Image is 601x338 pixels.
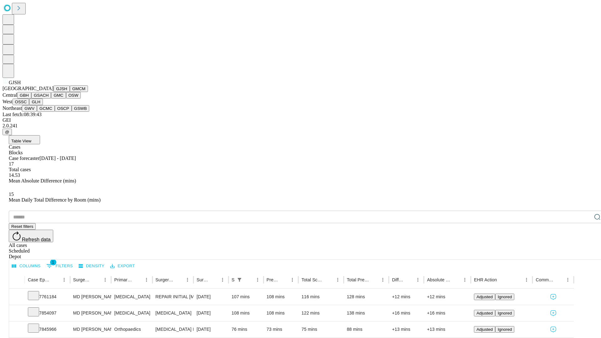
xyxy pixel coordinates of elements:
button: Menu [142,275,151,284]
button: Sort [370,275,378,284]
div: Total Scheduled Duration [301,277,324,282]
div: GEI [3,117,598,123]
button: GBH [17,92,31,99]
div: 73 mins [267,321,295,337]
div: Primary Service [114,277,132,282]
span: [GEOGRAPHIC_DATA] [3,86,54,91]
button: Sort [51,275,60,284]
div: [DATE] [197,289,225,305]
span: Ignored [498,327,512,332]
button: Ignored [495,310,514,316]
button: Sort [133,275,142,284]
div: 128 mins [347,289,386,305]
div: 116 mins [301,289,341,305]
div: 7854097 [28,305,67,321]
span: GJSH [9,80,21,85]
div: +13 mins [392,321,421,337]
button: GWV [22,105,37,112]
div: [MEDICAL_DATA] MEDIAL OR LATERAL MENISCECTOMY [156,321,190,337]
span: Central [3,92,17,98]
button: GJSH [54,85,70,92]
div: Scheduled In Room Duration [232,277,234,282]
button: Expand [12,292,22,303]
button: Export [109,261,136,271]
button: Menu [414,275,422,284]
button: Ignored [495,294,514,300]
button: GMCM [70,85,88,92]
span: @ [5,130,9,134]
span: Case forecaster [9,156,39,161]
span: Mean Absolute Difference (mins) [9,178,76,183]
span: 17 [9,161,14,166]
div: 122 mins [301,305,341,321]
span: 1 [50,259,56,265]
span: 15 [9,192,14,197]
div: [DATE] [197,305,225,321]
button: Menu [60,275,69,284]
button: OSSC [13,99,29,105]
button: GSWB [72,105,90,112]
div: EHR Action [474,277,497,282]
button: Menu [522,275,531,284]
div: MD [PERSON_NAME] [73,289,108,305]
div: 7761184 [28,289,67,305]
div: 7845966 [28,321,67,337]
div: [MEDICAL_DATA] [114,305,149,321]
span: Total cases [9,167,31,172]
span: Adjusted [476,294,493,299]
span: Mean Daily Total Difference by Room (mins) [9,197,100,202]
div: 108 mins [267,305,295,321]
div: [MEDICAL_DATA] [114,289,149,305]
div: [DATE] [197,321,225,337]
div: 88 mins [347,321,386,337]
div: MD [PERSON_NAME] [73,305,108,321]
div: Absolute Difference [427,277,451,282]
button: GMC [51,92,66,99]
span: West [3,99,13,104]
div: Surgeon Name [73,277,91,282]
button: Select columns [10,261,42,271]
button: Sort [405,275,414,284]
button: Ignored [495,326,514,333]
div: +13 mins [427,321,468,337]
div: Surgery Date [197,277,209,282]
div: 108 mins [267,289,295,305]
button: Adjusted [474,326,495,333]
button: Expand [12,308,22,319]
div: 2.0.241 [3,123,598,129]
div: +12 mins [392,289,421,305]
button: Sort [325,275,333,284]
button: Sort [452,275,460,284]
span: Refresh data [22,237,51,242]
span: Northeast [3,105,22,111]
span: Last fetch: 08:39:43 [3,112,42,117]
div: 108 mins [232,305,260,321]
span: Adjusted [476,311,493,315]
div: MD [PERSON_NAME] [PERSON_NAME] [73,321,108,337]
button: Menu [218,275,227,284]
div: 107 mins [232,289,260,305]
div: Case Epic Id [28,277,50,282]
div: Comments [536,277,554,282]
div: Orthopaedics [114,321,149,337]
button: Menu [101,275,110,284]
span: Ignored [498,294,512,299]
span: Table View [11,139,31,143]
span: 14.53 [9,172,20,178]
div: 138 mins [347,305,386,321]
div: +16 mins [392,305,421,321]
button: Menu [183,275,192,284]
button: Menu [378,275,387,284]
button: Menu [333,275,342,284]
button: Table View [9,135,40,144]
button: Refresh data [9,230,53,242]
button: Sort [279,275,288,284]
button: Sort [244,275,253,284]
button: Adjusted [474,294,495,300]
div: Total Predicted Duration [347,277,369,282]
button: OSW [66,92,81,99]
button: Show filters [45,261,74,271]
div: +16 mins [427,305,468,321]
button: Reset filters [9,223,36,230]
div: REPAIR INITIAL [MEDICAL_DATA] REDUCIBLE AGE [DEMOGRAPHIC_DATA] OR MORE [156,289,190,305]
